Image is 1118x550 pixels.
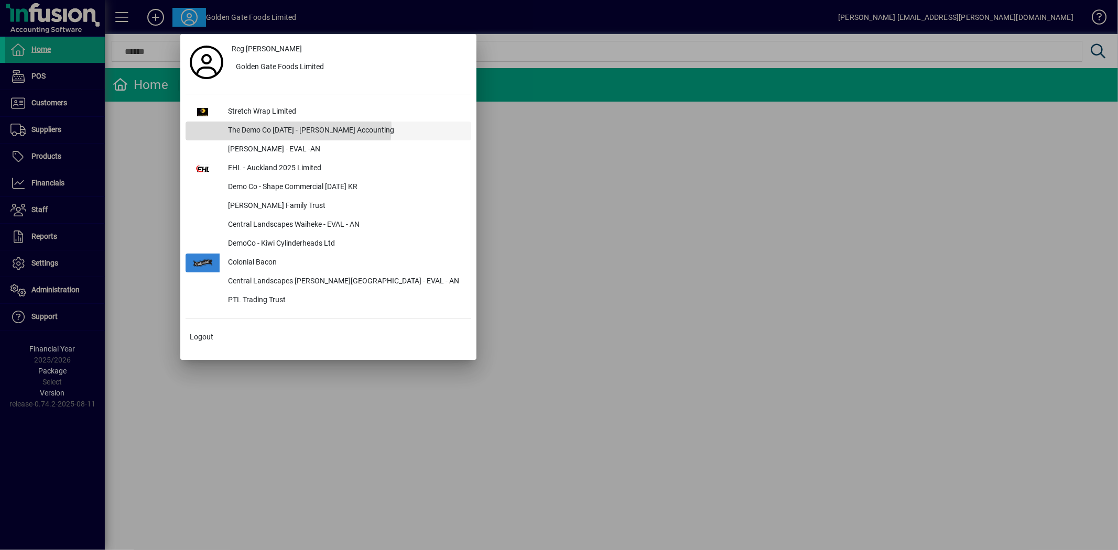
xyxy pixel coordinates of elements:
[186,197,471,216] button: [PERSON_NAME] Family Trust
[190,332,213,343] span: Logout
[186,327,471,346] button: Logout
[186,103,471,122] button: Stretch Wrap Limited
[227,39,471,58] a: Reg [PERSON_NAME]
[186,122,471,140] button: The Demo Co [DATE] - [PERSON_NAME] Accounting
[220,103,471,122] div: Stretch Wrap Limited
[186,178,471,197] button: Demo Co - Shape Commercial [DATE] KR
[186,159,471,178] button: EHL - Auckland 2025 Limited
[220,254,471,272] div: Colonial Bacon
[186,235,471,254] button: DemoCo - Kiwi Cylinderheads Ltd
[220,272,471,291] div: Central Landscapes [PERSON_NAME][GEOGRAPHIC_DATA] - EVAL - AN
[220,291,471,310] div: PTL Trading Trust
[186,140,471,159] button: [PERSON_NAME] - EVAL -AN
[220,235,471,254] div: DemoCo - Kiwi Cylinderheads Ltd
[220,216,471,235] div: Central Landscapes Waiheke - EVAL - AN
[232,43,302,54] span: Reg [PERSON_NAME]
[227,58,471,77] button: Golden Gate Foods Limited
[186,216,471,235] button: Central Landscapes Waiheke - EVAL - AN
[220,122,471,140] div: The Demo Co [DATE] - [PERSON_NAME] Accounting
[220,197,471,216] div: [PERSON_NAME] Family Trust
[220,140,471,159] div: [PERSON_NAME] - EVAL -AN
[186,272,471,291] button: Central Landscapes [PERSON_NAME][GEOGRAPHIC_DATA] - EVAL - AN
[186,291,471,310] button: PTL Trading Trust
[220,159,471,178] div: EHL - Auckland 2025 Limited
[186,53,227,72] a: Profile
[220,178,471,197] div: Demo Co - Shape Commercial [DATE] KR
[186,254,471,272] button: Colonial Bacon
